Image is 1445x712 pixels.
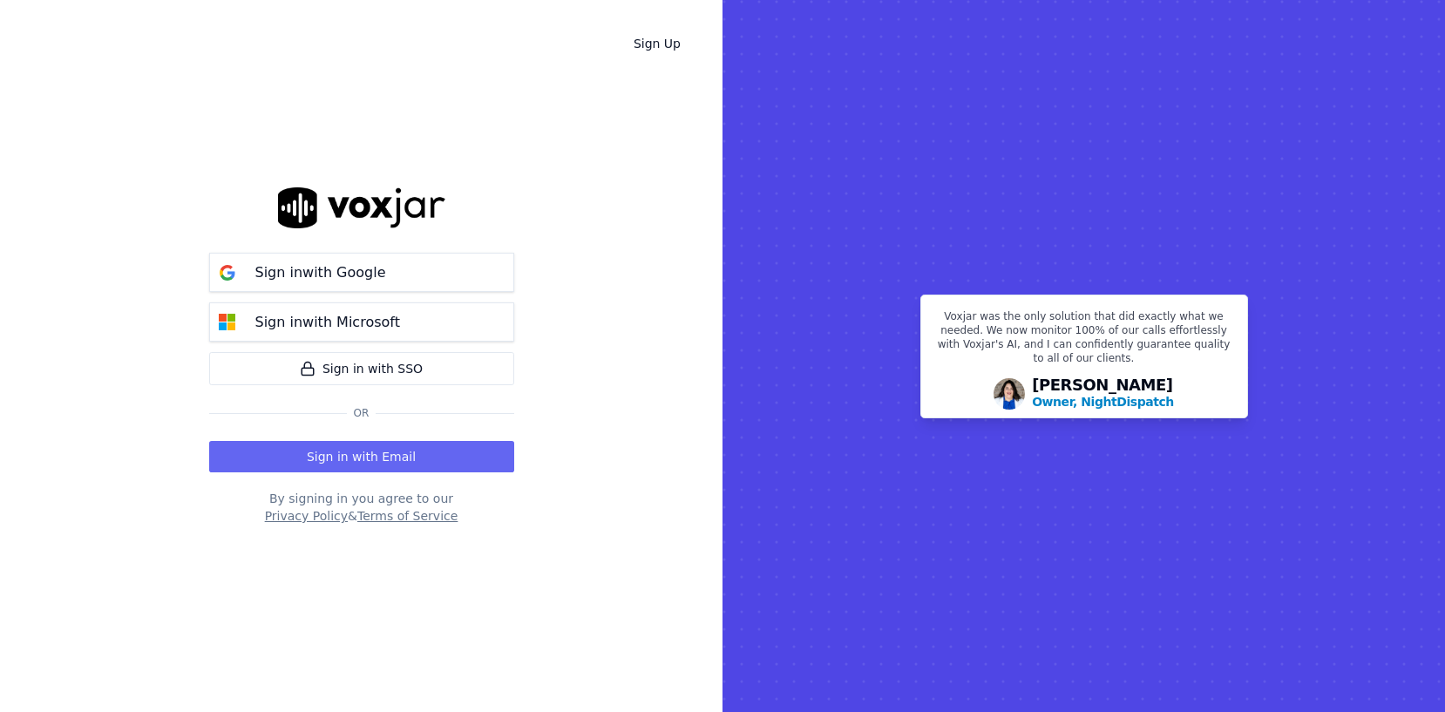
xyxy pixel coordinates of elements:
button: Terms of Service [357,507,458,525]
img: microsoft Sign in button [210,305,245,340]
button: Sign inwith Google [209,253,514,292]
button: Sign inwith Microsoft [209,302,514,342]
p: Owner, NightDispatch [1032,393,1174,410]
button: Privacy Policy [265,507,348,525]
div: By signing in you agree to our & [209,490,514,525]
a: Sign in with SSO [209,352,514,385]
div: [PERSON_NAME] [1032,377,1174,410]
span: Or [347,406,377,420]
button: Sign in with Email [209,441,514,472]
p: Sign in with Google [255,262,386,283]
p: Voxjar was the only solution that did exactly what we needed. We now monitor 100% of our calls ef... [932,309,1237,372]
p: Sign in with Microsoft [255,312,400,333]
a: Sign Up [620,28,695,59]
img: google Sign in button [210,255,245,290]
img: Avatar [994,378,1025,410]
img: logo [278,187,445,228]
